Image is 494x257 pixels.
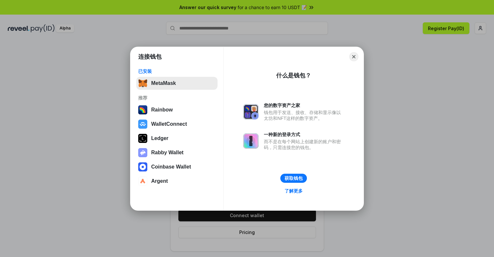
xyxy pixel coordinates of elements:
img: svg+xml,%3Csvg%20fill%3D%22none%22%20height%3D%2233%22%20viewBox%3D%220%200%2035%2033%22%20width%... [138,79,147,88]
img: svg+xml,%3Csvg%20width%3D%2228%22%20height%3D%2228%22%20viewBox%3D%220%200%2028%2028%22%20fill%3D... [138,162,147,171]
button: Coinbase Wallet [136,160,218,173]
img: svg+xml,%3Csvg%20width%3D%2228%22%20height%3D%2228%22%20viewBox%3D%220%200%2028%2028%22%20fill%3D... [138,120,147,129]
div: 获取钱包 [285,175,303,181]
div: 一种新的登录方式 [264,132,344,137]
button: Close [349,52,358,61]
img: svg+xml,%3Csvg%20width%3D%22120%22%20height%3D%22120%22%20viewBox%3D%220%200%20120%20120%22%20fil... [138,105,147,114]
div: 您的数字资产之家 [264,102,344,108]
button: Ledger [136,132,218,145]
img: svg+xml,%3Csvg%20xmlns%3D%22http%3A%2F%2Fwww.w3.org%2F2000%2Fsvg%22%20fill%3D%22none%22%20viewBox... [243,104,259,120]
div: 什么是钱包？ [276,72,311,79]
div: Ledger [151,135,168,141]
div: Argent [151,178,168,184]
img: svg+xml,%3Csvg%20width%3D%2228%22%20height%3D%2228%22%20viewBox%3D%220%200%2028%2028%22%20fill%3D... [138,177,147,186]
div: 推荐 [138,95,216,101]
img: svg+xml,%3Csvg%20xmlns%3D%22http%3A%2F%2Fwww.w3.org%2F2000%2Fsvg%22%20fill%3D%22none%22%20viewBox... [138,148,147,157]
button: Argent [136,175,218,188]
button: Rainbow [136,103,218,116]
div: MetaMask [151,80,176,86]
h1: 连接钱包 [138,53,162,61]
button: MetaMask [136,77,218,90]
div: 了解更多 [285,188,303,194]
img: svg+xml,%3Csvg%20xmlns%3D%22http%3A%2F%2Fwww.w3.org%2F2000%2Fsvg%22%20fill%3D%22none%22%20viewBox... [243,133,259,149]
button: Rabby Wallet [136,146,218,159]
div: WalletConnect [151,121,187,127]
button: WalletConnect [136,118,218,131]
div: Coinbase Wallet [151,164,191,170]
div: 钱包用于发送、接收、存储和显示像以太坊和NFT这样的数字资产。 [264,110,344,121]
button: 获取钱包 [280,174,307,183]
div: Rainbow [151,107,173,113]
div: Rabby Wallet [151,150,184,156]
div: 已安装 [138,68,216,74]
a: 了解更多 [281,187,307,195]
div: 而不是在每个网站上创建新的账户和密码，只需连接您的钱包。 [264,139,344,150]
img: svg+xml,%3Csvg%20xmlns%3D%22http%3A%2F%2Fwww.w3.org%2F2000%2Fsvg%22%20width%3D%2228%22%20height%3... [138,134,147,143]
